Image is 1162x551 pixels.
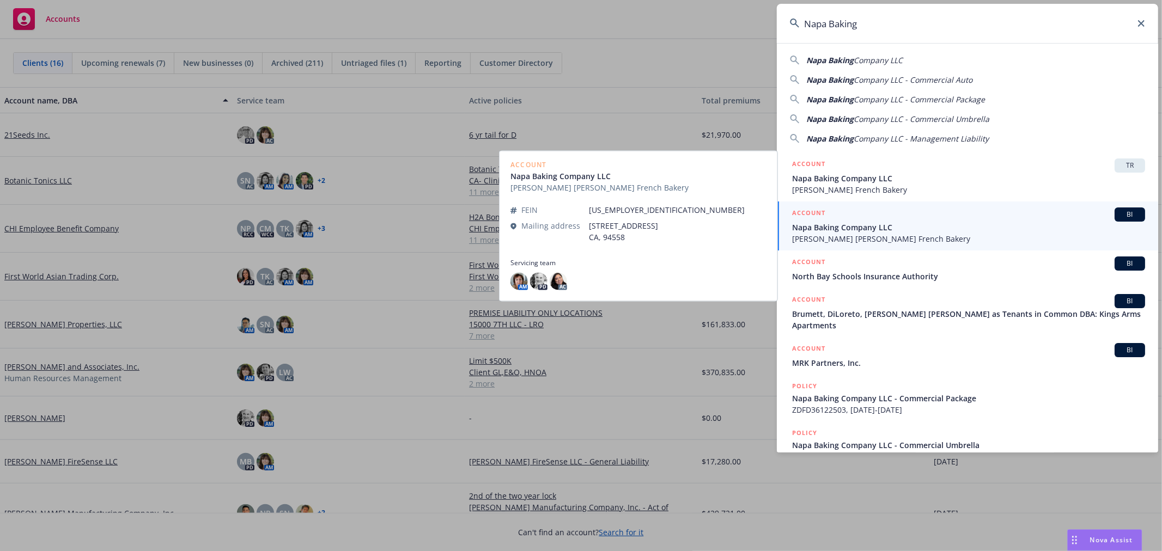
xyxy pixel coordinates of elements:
[792,294,825,307] h5: ACCOUNT
[792,343,825,356] h5: ACCOUNT
[777,375,1158,421] a: POLICYNapa Baking Company LLC - Commercial PackageZDFD36122503, [DATE]-[DATE]
[792,184,1145,195] span: [PERSON_NAME] French Bakery
[806,75,854,85] span: Napa Baking
[1119,161,1141,170] span: TR
[792,393,1145,404] span: Napa Baking Company LLC - Commercial Package
[777,4,1158,43] input: Search...
[854,75,972,85] span: Company LLC - Commercial Auto
[1119,259,1141,268] span: BI
[806,114,854,124] span: Napa Baking
[1119,210,1141,219] span: BI
[854,133,989,144] span: Company LLC - Management Liability
[777,288,1158,337] a: ACCOUNTBIBrumett, DiLoreto, [PERSON_NAME] [PERSON_NAME] as Tenants in Common DBA: Kings Arms Apar...
[792,207,825,221] h5: ACCOUNT
[1119,345,1141,355] span: BI
[854,114,989,124] span: Company LLC - Commercial Umbrella
[1068,530,1081,550] div: Drag to move
[1090,535,1133,544] span: Nova Assist
[792,404,1145,415] span: ZDFD36122503, [DATE]-[DATE]
[777,201,1158,250] a: ACCOUNTBINapa Baking Company LLC[PERSON_NAME] [PERSON_NAME] French Bakery
[806,133,854,144] span: Napa Baking
[806,94,854,105] span: Napa Baking
[792,233,1145,244] span: [PERSON_NAME] [PERSON_NAME] French Bakery
[777,152,1158,201] a: ACCOUNTTRNapa Baking Company LLC[PERSON_NAME] French Bakery
[792,271,1145,282] span: North Bay Schools Insurance Authority
[792,381,817,391] h5: POLICY
[854,55,903,65] span: Company LLC
[1119,296,1141,306] span: BI
[806,55,854,65] span: Napa Baking
[792,357,1145,369] span: MRK Partners, Inc.
[777,421,1158,468] a: POLICYNapa Baking Company LLC - Commercial UmbrellaUHF H697310 02, [DATE]-[DATE]
[792,222,1145,233] span: Napa Baking Company LLC
[792,451,1145,462] span: UHF H697310 02, [DATE]-[DATE]
[792,308,1145,331] span: Brumett, DiLoreto, [PERSON_NAME] [PERSON_NAME] as Tenants in Common DBA: Kings Arms Apartments
[854,94,985,105] span: Company LLC - Commercial Package
[777,337,1158,375] a: ACCOUNTBIMRK Partners, Inc.
[1067,529,1142,551] button: Nova Assist
[792,427,817,438] h5: POLICY
[792,256,825,270] h5: ACCOUNT
[792,173,1145,184] span: Napa Baking Company LLC
[792,439,1145,451] span: Napa Baking Company LLC - Commercial Umbrella
[792,158,825,172] h5: ACCOUNT
[777,250,1158,288] a: ACCOUNTBINorth Bay Schools Insurance Authority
